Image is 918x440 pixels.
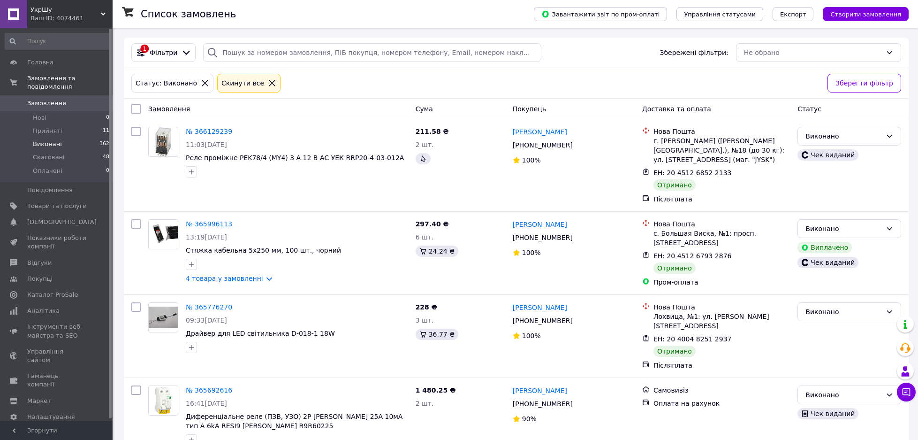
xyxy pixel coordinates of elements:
span: 3 шт. [416,316,434,324]
input: Пошук [5,33,110,50]
a: Стяжка кабельна 5х250 мм, 100 шт., чорний [186,247,341,254]
span: 16:41[DATE] [186,400,227,407]
div: Виконано [805,224,882,234]
a: Диференціальне реле (ПЗВ, УЗО) 2Р [PERSON_NAME] 25А 10мА тип A 6kA RESI9 [PERSON_NAME] R9R60225 [186,413,402,430]
img: Фото товару [155,127,172,156]
span: Відгуки [27,259,52,267]
span: Експорт [780,11,806,18]
span: 0 [106,167,109,175]
div: Виплачено [797,242,852,253]
span: 100% [522,332,541,340]
button: Завантажити звіт по пром-оплаті [534,7,667,21]
span: Оплачені [33,167,62,175]
div: [PHONE_NUMBER] [511,314,575,327]
span: 100% [522,156,541,164]
span: 1 480.25 ₴ [416,386,456,394]
span: 6 шт. [416,233,434,241]
span: ЕН: 20 4004 8251 2937 [653,335,732,343]
span: 100% [522,249,541,256]
a: № 365692616 [186,386,232,394]
div: Отримано [653,346,696,357]
span: Прийняті [33,127,62,135]
img: Фото товару [149,220,178,249]
span: Показники роботи компанії [27,234,87,251]
a: Фото товару [148,127,178,157]
div: г. [PERSON_NAME] ([PERSON_NAME][GEOGRAPHIC_DATA].), №18 (до 30 кг): ул. [STREET_ADDRESS] (маг. "J... [653,136,790,164]
a: [PERSON_NAME] [513,386,567,395]
span: Доставка та оплата [642,105,711,113]
div: [PHONE_NUMBER] [511,231,575,244]
div: Чек виданий [797,408,858,419]
div: Нова Пошта [653,302,790,312]
div: Оплата на рахунок [653,399,790,408]
span: 48 [103,153,109,162]
span: Нові [33,114,46,122]
div: [PHONE_NUMBER] [511,397,575,410]
img: Фото товару [149,307,178,329]
a: Створити замовлення [813,10,909,17]
span: Cума [416,105,433,113]
span: 0 [106,114,109,122]
span: Покупці [27,275,53,283]
span: Виконані [33,140,62,148]
span: 228 ₴ [416,303,437,311]
div: 24.24 ₴ [416,246,458,257]
div: Виконано [805,131,882,141]
span: Маркет [27,397,51,405]
a: Фото товару [148,302,178,332]
button: Експорт [773,7,814,21]
div: Пром-оплата [653,278,790,287]
span: Замовлення та повідомлення [27,74,113,91]
span: Статус [797,105,821,113]
span: 211.58 ₴ [416,128,449,135]
button: Управління статусами [676,7,763,21]
button: Чат з покупцем [897,383,916,401]
button: Створити замовлення [823,7,909,21]
span: ЕН: 20 4512 6793 2876 [653,252,732,260]
span: Аналітика [27,307,60,315]
span: Налаштування [27,413,75,421]
a: [PERSON_NAME] [513,220,567,229]
div: Післяплата [653,361,790,370]
div: Статус: Виконано [134,78,199,88]
a: [PERSON_NAME] [513,127,567,137]
a: 4 товара у замовленні [186,275,263,282]
span: Реле проміжне PEK78/4 (MY4) 3 А 12 В АС УЕК RRP20-4-03-012A [186,154,404,162]
span: Повідомлення [27,186,73,194]
div: Cкинути все [220,78,266,88]
a: [PERSON_NAME] [513,303,567,312]
span: Каталог ProSale [27,291,78,299]
span: УкрШу [30,6,101,14]
button: Зберегти фільтр [827,74,901,93]
span: 90% [522,415,537,423]
div: 36.77 ₴ [416,329,458,340]
a: № 365996113 [186,220,232,228]
span: 11:03[DATE] [186,141,227,148]
span: ЕН: 20 4512 6852 2133 [653,169,732,177]
a: Фото товару [148,219,178,249]
span: Головна [27,58,53,67]
a: Драйвер для LED світильника D-018-1 18W [186,330,335,337]
span: Замовлення [148,105,190,113]
div: Чек виданий [797,257,858,268]
span: [DEMOGRAPHIC_DATA] [27,218,97,226]
span: Покупець [513,105,546,113]
div: Лохвица, №1: ул. [PERSON_NAME][STREET_ADDRESS] [653,312,790,331]
div: Самовивіз [653,386,790,395]
span: 2 шт. [416,400,434,407]
div: Не обрано [744,47,882,58]
h1: Список замовлень [141,8,236,20]
span: 11 [103,127,109,135]
span: 362 [99,140,109,148]
a: № 366129239 [186,128,232,135]
input: Пошук за номером замовлення, ПІБ покупця, номером телефону, Email, номером накладної [203,43,541,62]
div: Чек виданий [797,149,858,161]
span: Фільтри [150,48,177,57]
span: Управління статусами [684,11,756,18]
span: 09:33[DATE] [186,316,227,324]
div: Ваш ID: 4074461 [30,14,113,23]
div: Нова Пошта [653,127,790,136]
span: Управління сайтом [27,347,87,364]
span: Скасовані [33,153,65,162]
span: Гаманець компанії [27,372,87,389]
